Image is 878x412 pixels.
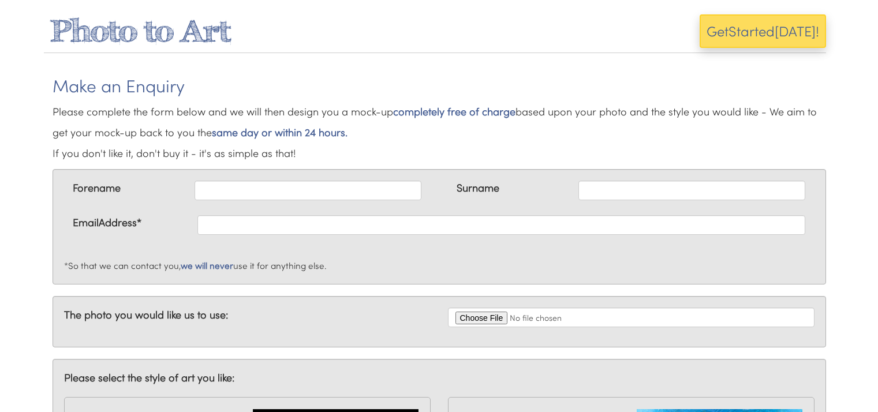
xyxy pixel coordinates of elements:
[64,308,228,321] strong: The photo you would like us to use:
[73,181,121,196] label: Forename
[50,13,231,48] a: Photo to Art
[53,101,826,163] p: Please complete the form below and we will then design you a mock-up based upon your photo and th...
[707,21,728,40] span: Get
[64,370,234,384] strong: Please select the style of art you like:
[64,260,327,271] small: *So that we can contact you, use it for anything else.
[181,260,233,271] em: we will never
[53,76,826,95] h3: Make an Enquiry
[700,14,826,48] button: GetStarted[DATE]!
[73,215,141,230] label: EmailAddress*
[759,21,775,40] span: ed
[212,125,348,139] em: same day or within 24 hours.
[457,181,499,196] label: Surname
[393,104,515,118] em: completely free of charge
